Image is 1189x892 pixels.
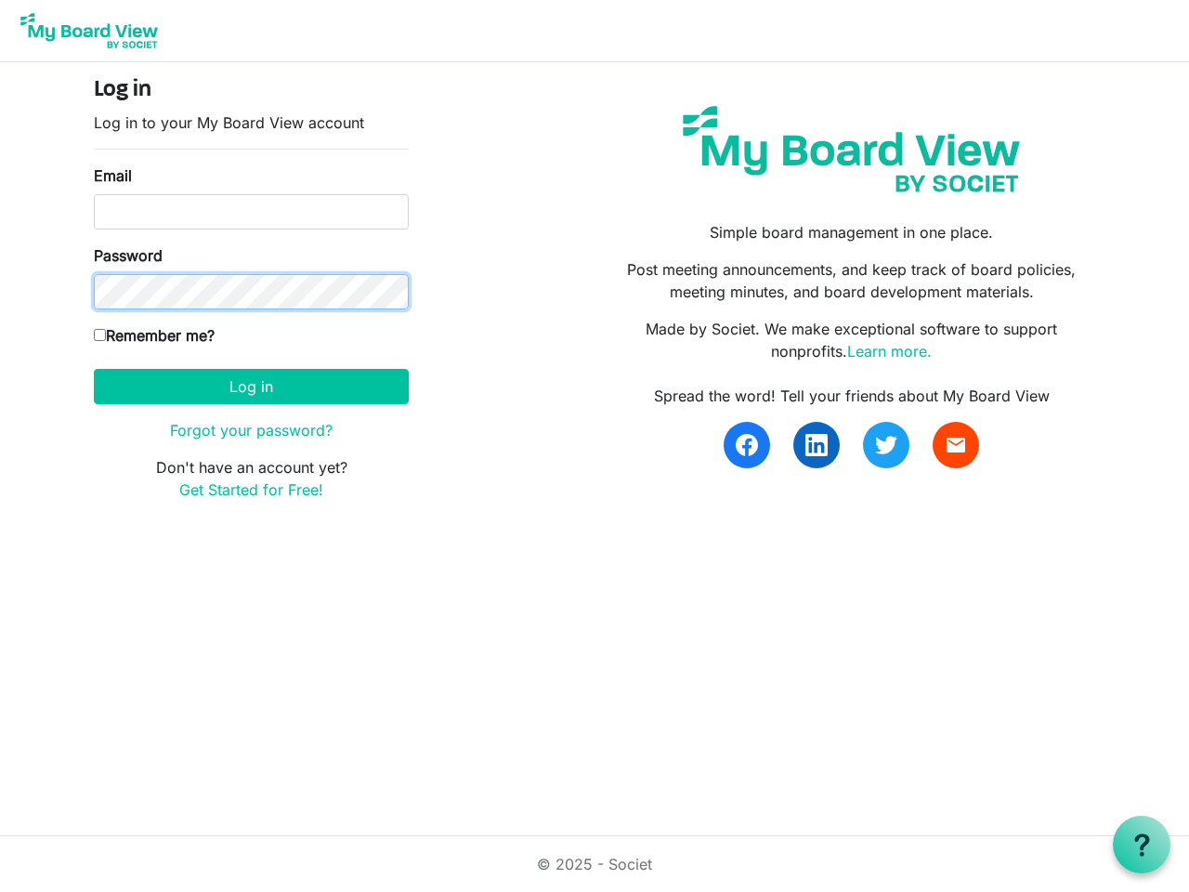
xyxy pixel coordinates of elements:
[608,221,1095,243] p: Simple board management in one place.
[94,77,409,104] h4: Log in
[179,480,323,499] a: Get Started for Free!
[94,329,106,341] input: Remember me?
[94,456,409,501] p: Don't have an account yet?
[875,434,897,456] img: twitter.svg
[94,244,163,267] label: Password
[608,385,1095,407] div: Spread the word! Tell your friends about My Board View
[608,258,1095,303] p: Post meeting announcements, and keep track of board policies, meeting minutes, and board developm...
[94,369,409,404] button: Log in
[945,434,967,456] span: email
[669,92,1034,206] img: my-board-view-societ.svg
[94,164,132,187] label: Email
[736,434,758,456] img: facebook.svg
[608,318,1095,362] p: Made by Societ. We make exceptional software to support nonprofits.
[933,422,979,468] a: email
[170,421,333,439] a: Forgot your password?
[15,7,163,54] img: My Board View Logo
[805,434,828,456] img: linkedin.svg
[94,324,215,347] label: Remember me?
[537,855,652,873] a: © 2025 - Societ
[94,111,409,134] p: Log in to your My Board View account
[847,342,932,361] a: Learn more.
